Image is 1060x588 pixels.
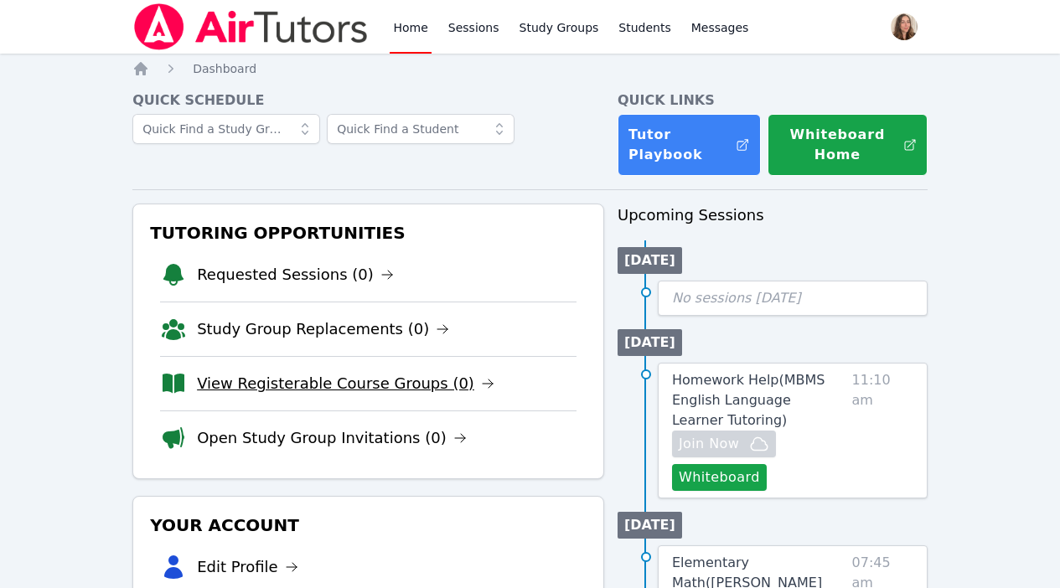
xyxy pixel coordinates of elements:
a: Requested Sessions (0) [197,263,394,286]
nav: Breadcrumb [132,60,928,77]
a: Edit Profile [197,555,298,579]
h3: Your Account [147,510,590,540]
a: Dashboard [193,60,256,77]
button: Join Now [672,431,776,457]
span: Join Now [679,434,739,454]
li: [DATE] [618,512,682,539]
span: Dashboard [193,62,256,75]
input: Quick Find a Student [327,114,514,144]
a: Tutor Playbook [618,114,761,176]
button: Whiteboard Home [768,114,928,176]
a: Open Study Group Invitations (0) [197,426,467,450]
h3: Tutoring Opportunities [147,218,590,248]
a: View Registerable Course Groups (0) [197,372,494,395]
input: Quick Find a Study Group [132,114,320,144]
span: Messages [691,19,749,36]
h4: Quick Schedule [132,90,604,111]
a: Homework Help(MBMS English Language Learner Tutoring) [672,370,845,431]
a: Study Group Replacements (0) [197,317,449,341]
img: Air Tutors [132,3,370,50]
button: Whiteboard [672,464,767,491]
h3: Upcoming Sessions [618,204,928,227]
h4: Quick Links [618,90,928,111]
li: [DATE] [618,247,682,274]
span: Homework Help ( MBMS English Language Learner Tutoring ) [672,372,825,428]
li: [DATE] [618,329,682,356]
span: No sessions [DATE] [672,290,801,306]
span: 11:10 am [852,370,913,491]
